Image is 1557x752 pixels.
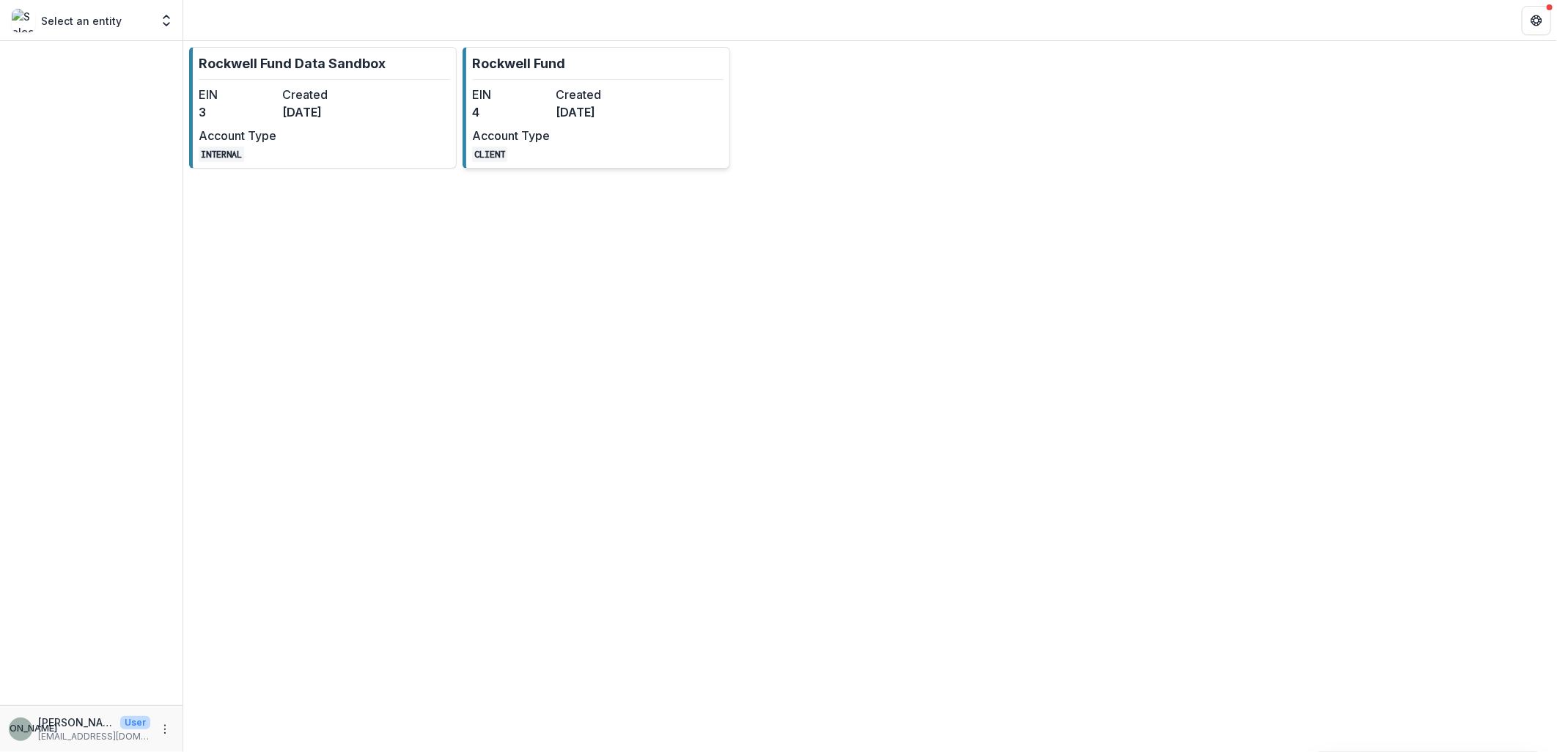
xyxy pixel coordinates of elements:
[199,127,276,144] dt: Account Type
[156,720,174,738] button: More
[282,86,360,103] dt: Created
[12,9,35,32] img: Select an entity
[472,54,565,73] p: Rockwell Fund
[282,103,360,121] dd: [DATE]
[199,147,244,162] code: INTERNAL
[199,103,276,121] dd: 3
[463,47,730,169] a: Rockwell FundEIN4Created[DATE]Account TypeCLIENT
[38,730,150,743] p: [EMAIL_ADDRESS][DOMAIN_NAME]
[472,127,550,144] dt: Account Type
[41,13,122,29] p: Select an entity
[120,716,150,729] p: User
[189,47,457,169] a: Rockwell Fund Data SandboxEIN3Created[DATE]Account TypeINTERNAL
[556,86,633,103] dt: Created
[199,54,386,73] p: Rockwell Fund Data Sandbox
[38,715,114,730] p: [PERSON_NAME]
[472,103,550,121] dd: 4
[556,103,633,121] dd: [DATE]
[156,6,177,35] button: Open entity switcher
[1522,6,1551,35] button: Get Help
[199,86,276,103] dt: EIN
[472,86,550,103] dt: EIN
[472,147,507,162] code: CLIENT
